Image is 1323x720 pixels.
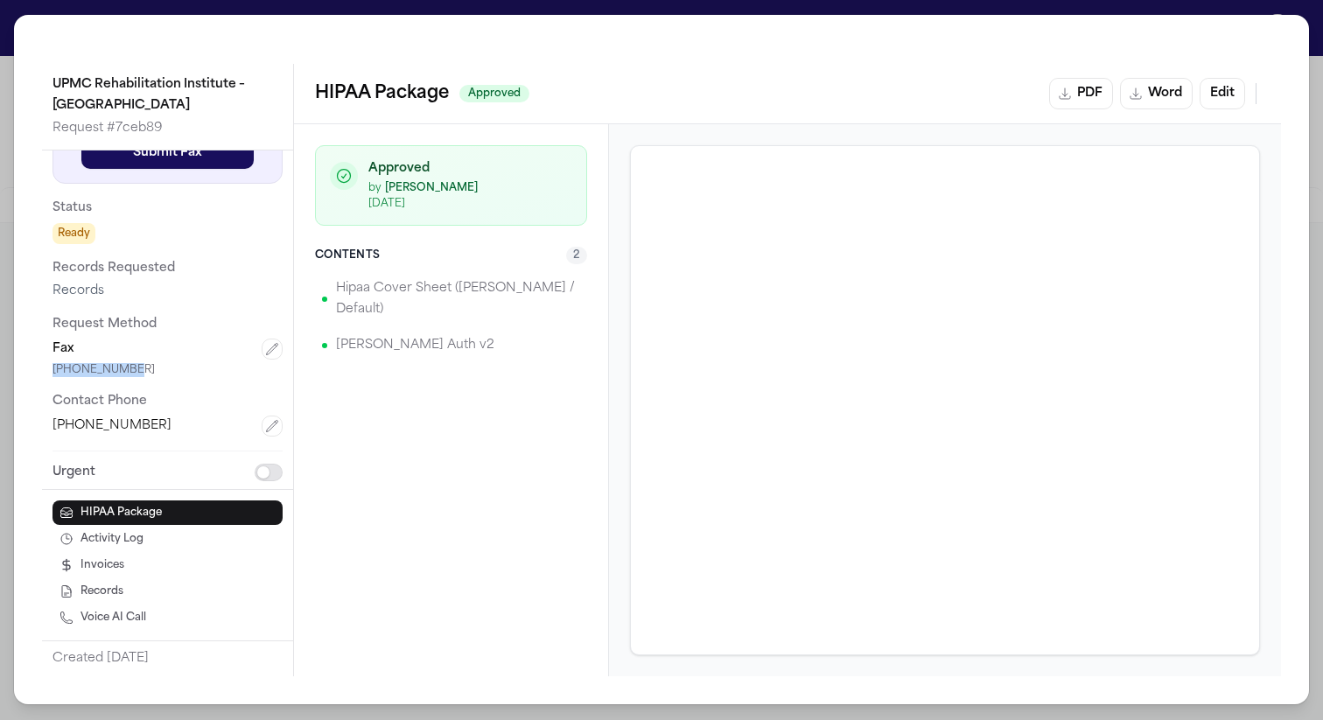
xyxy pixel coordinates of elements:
p: Request Method [52,314,283,335]
span: 2 [566,247,587,264]
span: Activity Log [80,531,143,545]
p: UPMC Rehabilitation Institute – [GEOGRAPHIC_DATA] [52,74,283,116]
span: Ready [52,223,95,244]
p: [PERSON_NAME] Auth v2 [336,335,494,356]
div: [DATE] [368,197,572,211]
button: Edit [1200,78,1245,109]
button: Records [52,578,283,603]
span: Invoices [80,557,124,571]
span: Voice AI Call [80,610,146,624]
h2: HIPAA Package [315,80,449,108]
p: Request # 7ceb89 [52,118,283,139]
span: [PHONE_NUMBER] [52,417,171,435]
span: Records [80,584,123,598]
iframe: Published HIPAA Package [631,146,1259,654]
span: HIPAA Package [80,505,162,519]
p: Status [52,198,283,219]
span: Approved [459,85,529,102]
span: by [368,181,381,195]
p: Created [DATE] [52,647,283,668]
p: Hipaa Cover Sheet ([PERSON_NAME] / Default) [336,278,580,320]
h3: Contents [315,248,380,262]
button: Activity Log [52,526,283,550]
div: Approved [368,160,572,178]
p: Contact Phone [52,391,283,412]
span: [PERSON_NAME] [385,181,478,195]
div: Records [52,283,283,300]
button: PDF [1049,78,1113,109]
p: Urgent [52,462,95,483]
button: Voice AI Call [52,605,283,629]
button: Submit Fax [81,137,254,169]
button: Word [1120,78,1193,109]
p: Records Requested [52,258,283,279]
button: HIPAA Package [52,500,283,524]
button: Invoices [52,552,283,577]
div: [PHONE_NUMBER] [52,363,283,377]
span: Fax [52,340,74,358]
